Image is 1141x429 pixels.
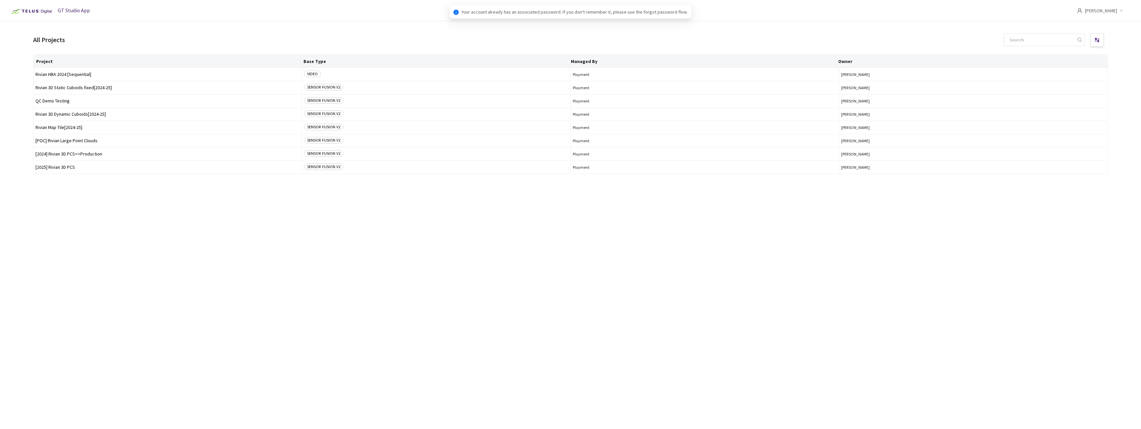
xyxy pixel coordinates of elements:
[304,163,343,170] span: SENSOR FUSION V2
[573,98,837,103] span: Playment
[841,152,1106,156] button: [PERSON_NAME]
[573,152,837,156] span: Playment
[34,55,301,68] th: Project
[1006,34,1076,46] input: Search
[841,125,1106,130] button: [PERSON_NAME]
[35,138,300,143] span: [POC] Rivian Large Point Clouds
[573,125,837,130] span: Playment
[301,55,568,68] th: Base Type
[304,97,343,104] span: SENSOR FUSION V2
[304,110,343,117] span: SENSOR FUSION V2
[35,72,300,77] span: Rivian HBA 2024 [Sequential]
[304,124,343,130] span: SENSOR FUSION V2
[573,165,837,170] span: Playment
[35,98,300,103] span: QC Demo Testing
[35,152,300,156] span: [2024] Rivian 3D PCS<>Production
[841,98,1106,103] button: [PERSON_NAME]
[35,112,300,117] span: Rivian 3D Dynamic Cuboids[2024-25]
[568,55,836,68] th: Managed By
[33,35,65,45] div: All Projects
[453,10,459,15] span: info-circle
[841,85,1106,90] button: [PERSON_NAME]
[841,72,1106,77] button: [PERSON_NAME]
[35,165,300,170] span: [2025] Rivian 3D PCS
[35,125,300,130] span: Rivian Map Tile[2024-25]
[304,150,343,157] span: SENSOR FUSION V2
[841,165,1106,170] button: [PERSON_NAME]
[841,138,1106,143] button: [PERSON_NAME]
[8,6,54,17] img: Telus
[841,112,1106,117] button: [PERSON_NAME]
[304,137,343,144] span: SENSOR FUSION V2
[461,8,688,16] span: Your account already has an associated password. If you don't remember it, please use the forgot ...
[573,138,837,143] span: Playment
[304,71,321,77] span: VIDEO
[1077,8,1082,13] span: user
[304,84,343,91] span: SENSOR FUSION V2
[573,112,837,117] span: Playment
[573,85,837,90] span: Playment
[836,55,1103,68] th: Owner
[1120,9,1123,12] span: down
[573,72,837,77] span: Playment
[35,85,300,90] span: Rivian 3D Static Cuboids fixed[2024-25]
[58,7,90,14] span: GT Studio App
